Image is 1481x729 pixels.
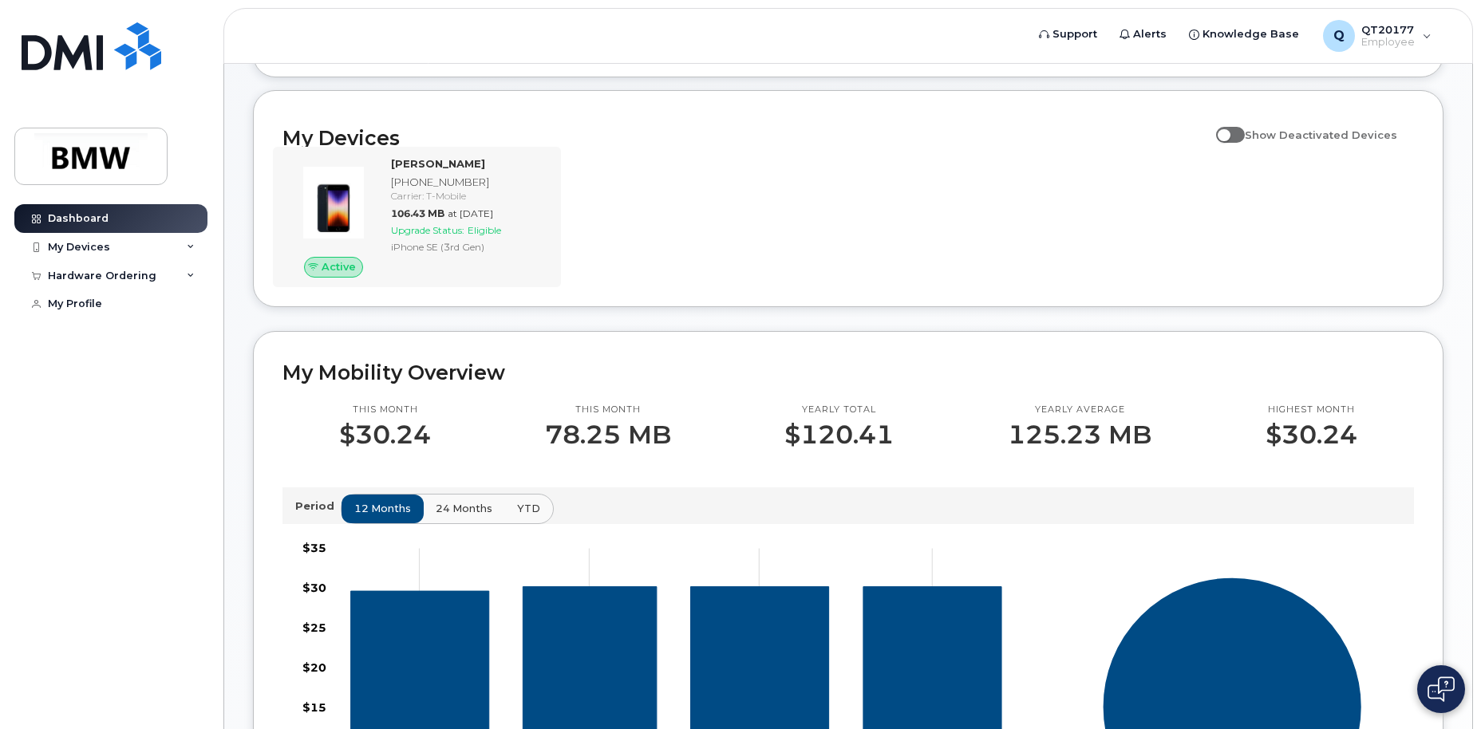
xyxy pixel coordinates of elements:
span: at [DATE] [448,207,493,219]
span: YTD [517,501,540,516]
p: Yearly total [784,404,894,416]
h2: My Mobility Overview [282,361,1414,384]
a: Knowledge Base [1178,18,1310,50]
a: Alerts [1108,18,1178,50]
a: Support [1028,18,1108,50]
tspan: $15 [302,700,326,715]
div: QT20177 [1312,20,1443,52]
p: 78.25 MB [545,420,671,449]
p: 125.23 MB [1008,420,1151,449]
p: This month [339,404,431,416]
a: Active[PERSON_NAME][PHONE_NUMBER]Carrier: T-Mobile106.43 MBat [DATE]Upgrade Status:EligibleiPhone... [282,156,551,278]
span: Knowledge Base [1203,26,1299,42]
span: Q [1333,26,1345,45]
span: QT20177 [1361,23,1415,36]
span: 24 months [436,501,492,516]
tspan: $35 [302,541,326,555]
p: $30.24 [1266,420,1357,449]
span: Eligible [468,224,501,236]
p: Yearly average [1008,404,1151,416]
span: 106.43 MB [391,207,444,219]
span: Support [1052,26,1097,42]
img: Open chat [1428,676,1455,702]
p: This month [545,404,671,416]
p: Period [295,498,341,514]
input: Show Deactivated Devices [1216,120,1229,132]
p: $120.41 [784,420,894,449]
tspan: $30 [302,581,326,595]
span: Upgrade Status: [391,224,464,236]
img: image20231002-3703462-1angbar.jpeg [295,164,372,241]
tspan: $20 [302,660,326,675]
span: Employee [1361,36,1415,49]
p: $30.24 [339,420,431,449]
span: Alerts [1133,26,1167,42]
strong: [PERSON_NAME] [391,157,485,170]
tspan: $25 [302,621,326,635]
span: Active [322,259,356,274]
div: [PHONE_NUMBER] [391,175,545,190]
span: Show Deactivated Devices [1245,128,1397,141]
div: Carrier: T-Mobile [391,189,545,203]
h2: My Devices [282,126,1208,150]
div: iPhone SE (3rd Gen) [391,240,545,254]
p: Highest month [1266,404,1357,416]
